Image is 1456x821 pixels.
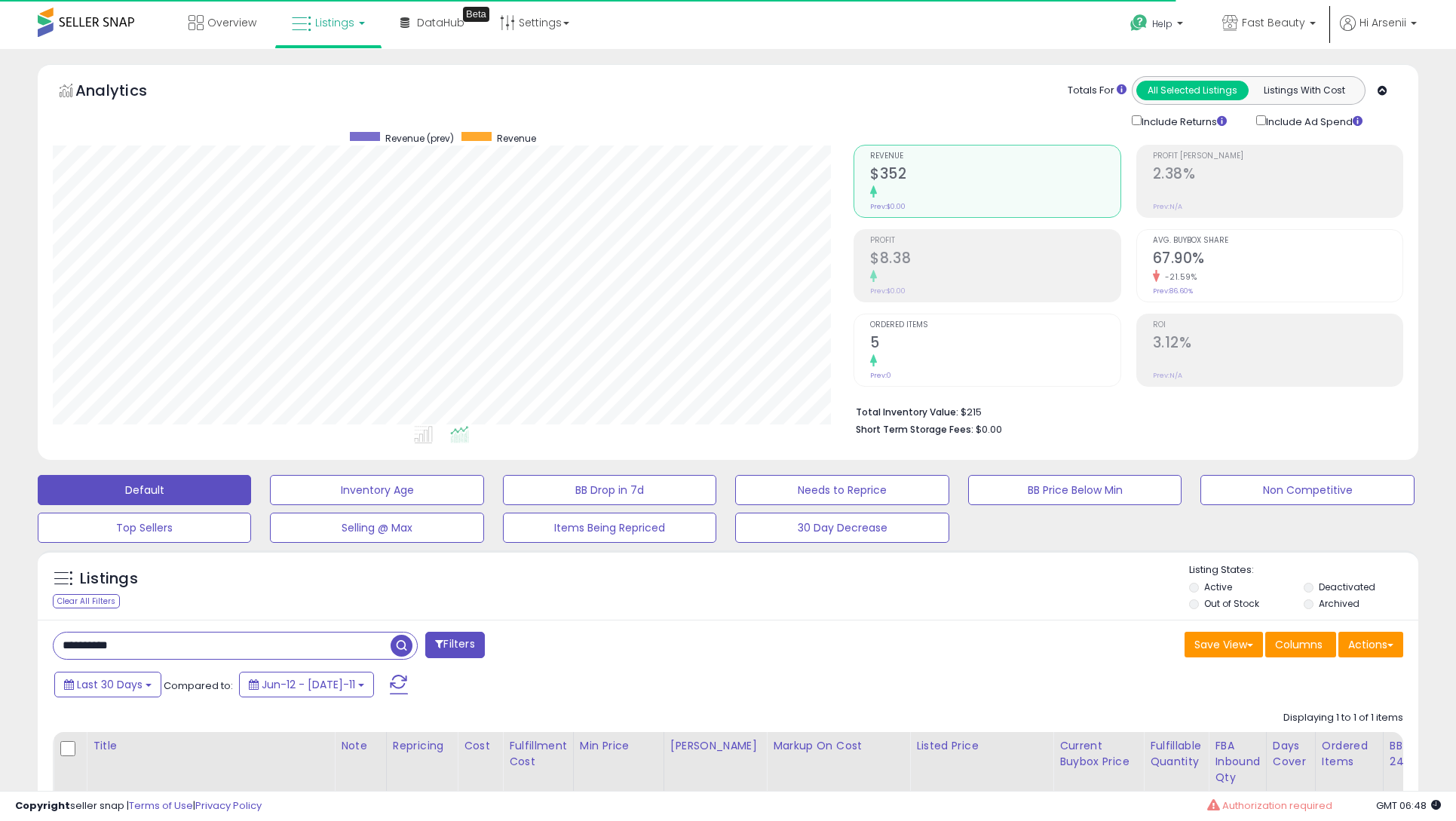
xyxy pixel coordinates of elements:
a: Terms of Use [129,798,193,813]
span: Listings [315,15,354,30]
span: Ordered Items [870,321,1120,329]
div: Tooltip anchor [463,7,489,22]
label: Out of Stock [1204,597,1259,610]
p: Listing States: [1189,563,1418,577]
span: Jun-12 - [DATE]-11 [262,677,355,692]
span: Hi Arsenii [1359,15,1406,30]
small: -21.59% [1160,271,1197,283]
small: Prev: N/A [1153,202,1182,211]
a: Hi Arsenii [1340,15,1417,49]
span: DataHub [417,15,464,30]
button: All Selected Listings [1136,81,1249,100]
button: Actions [1338,632,1403,657]
button: Top Sellers [38,513,251,543]
span: Last 30 Days [77,677,143,692]
button: Listings With Cost [1248,81,1360,100]
button: Inventory Age [270,475,483,505]
div: Fulfillable Quantity [1150,738,1202,770]
h5: Listings [80,568,138,590]
span: Profit [PERSON_NAME] [1153,152,1402,161]
div: seller snap | | [15,799,262,813]
span: ROI [1153,321,1402,329]
label: Deactivated [1319,581,1375,593]
button: 30 Day Decrease [735,513,949,543]
button: BB Price Below Min [968,475,1182,505]
button: Selling @ Max [270,513,483,543]
button: Items Being Repriced [503,513,716,543]
label: Archived [1319,597,1359,610]
small: Prev: N/A [1153,371,1182,380]
small: Prev: $0.00 [870,202,906,211]
div: Min Price [580,738,657,754]
b: Total Inventory Value: [856,406,958,418]
button: Filters [425,632,484,658]
div: Include Returns [1120,112,1245,130]
small: Prev: $0.00 [870,286,906,296]
span: Revenue [497,132,536,145]
strong: Copyright [15,798,70,813]
span: Profit [870,237,1120,245]
div: Totals For [1068,84,1126,98]
div: Note [341,738,380,754]
th: The percentage added to the cost of goods (COGS) that forms the calculator for Min & Max prices. [767,732,910,792]
h2: $8.38 [870,250,1120,270]
div: Cost [464,738,496,754]
h2: 2.38% [1153,165,1402,185]
i: Get Help [1130,14,1148,32]
h2: 5 [870,334,1120,354]
label: Active [1204,581,1232,593]
div: Displaying 1 to 1 of 1 items [1283,711,1403,725]
div: Current Buybox Price [1059,738,1137,770]
span: Help [1152,17,1172,30]
div: Listed Price [916,738,1047,754]
small: Prev: 0 [870,371,891,380]
div: Clear All Filters [53,594,120,608]
h2: $352 [870,165,1120,185]
div: Repricing [393,738,451,754]
h2: 67.90% [1153,250,1402,270]
button: Non Competitive [1200,475,1414,505]
button: Jun-12 - [DATE]-11 [239,672,374,697]
div: Title [93,738,328,754]
div: Fulfillment Cost [509,738,567,770]
div: Include Ad Spend [1245,112,1387,130]
li: $215 [856,402,1392,420]
button: Needs to Reprice [735,475,949,505]
span: Compared to: [164,679,233,693]
h2: 3.12% [1153,334,1402,354]
small: Prev: 86.60% [1153,286,1193,296]
div: [PERSON_NAME] [670,738,760,754]
div: Markup on Cost [773,738,903,754]
button: Default [38,475,251,505]
h5: Analytics [75,80,176,105]
span: Revenue (prev) [385,132,454,145]
span: 2025-08-12 06:48 GMT [1376,798,1441,813]
div: FBA inbound Qty [1215,738,1260,786]
span: Fast Beauty [1242,15,1305,30]
div: Ordered Items [1322,738,1377,770]
button: Columns [1265,632,1336,657]
span: Columns [1275,637,1323,652]
button: Save View [1185,632,1263,657]
span: $0.00 [976,422,1002,437]
span: Revenue [870,152,1120,161]
button: BB Drop in 7d [503,475,716,505]
button: Last 30 Days [54,672,161,697]
span: Avg. Buybox Share [1153,237,1402,245]
a: Help [1118,2,1198,49]
span: Overview [207,15,256,30]
div: BB Share 24h. [1390,738,1445,770]
b: Short Term Storage Fees: [856,423,973,436]
div: Days Cover [1273,738,1309,770]
a: Privacy Policy [195,798,262,813]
